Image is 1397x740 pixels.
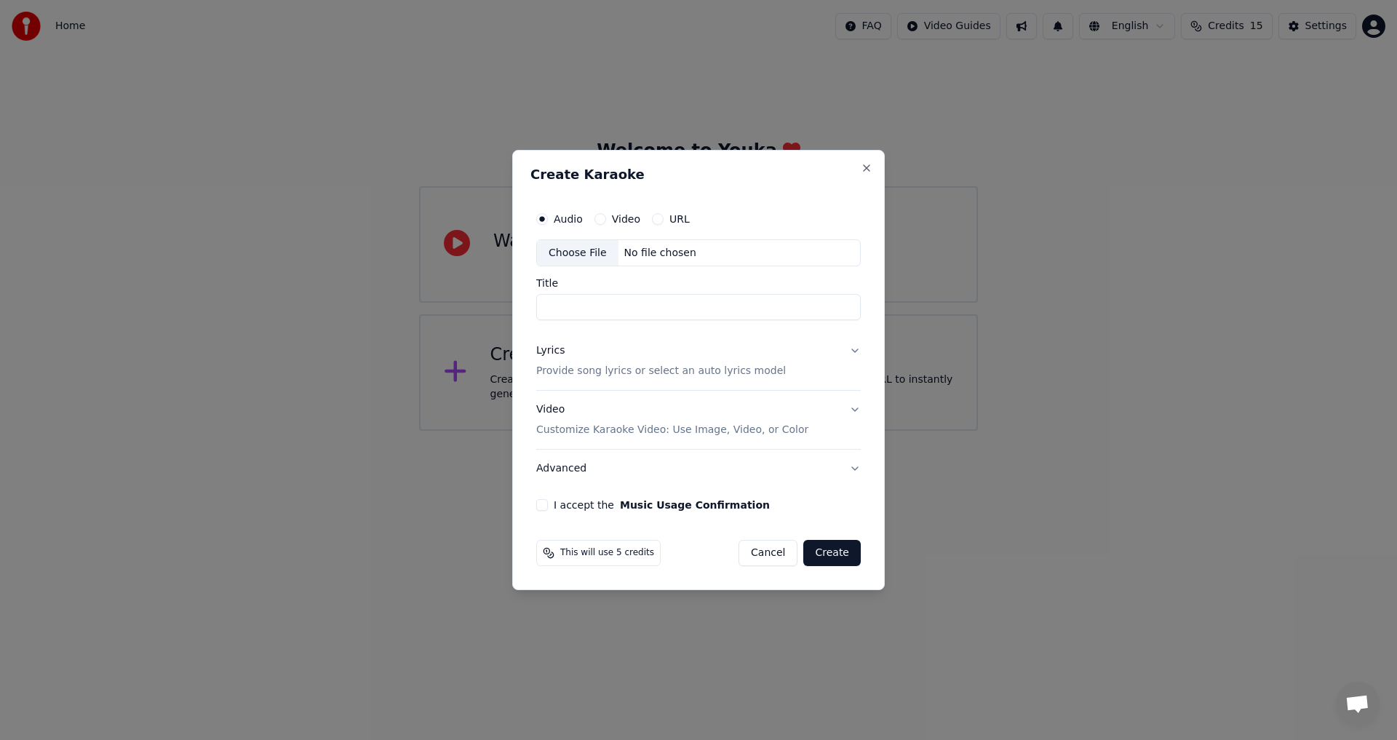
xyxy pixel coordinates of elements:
label: Audio [554,214,583,224]
h2: Create Karaoke [530,168,867,181]
label: Video [612,214,640,224]
button: Cancel [739,540,797,566]
div: Choose File [537,240,618,266]
button: LyricsProvide song lyrics or select an auto lyrics model [536,333,861,391]
button: I accept the [620,500,770,510]
p: Provide song lyrics or select an auto lyrics model [536,365,786,379]
button: VideoCustomize Karaoke Video: Use Image, Video, or Color [536,391,861,450]
div: Lyrics [536,344,565,359]
button: Advanced [536,450,861,488]
label: I accept the [554,500,770,510]
label: URL [669,214,690,224]
button: Create [803,540,861,566]
p: Customize Karaoke Video: Use Image, Video, or Color [536,423,808,437]
div: Video [536,403,808,438]
div: No file chosen [618,246,702,260]
label: Title [536,279,861,289]
span: This will use 5 credits [560,547,654,559]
